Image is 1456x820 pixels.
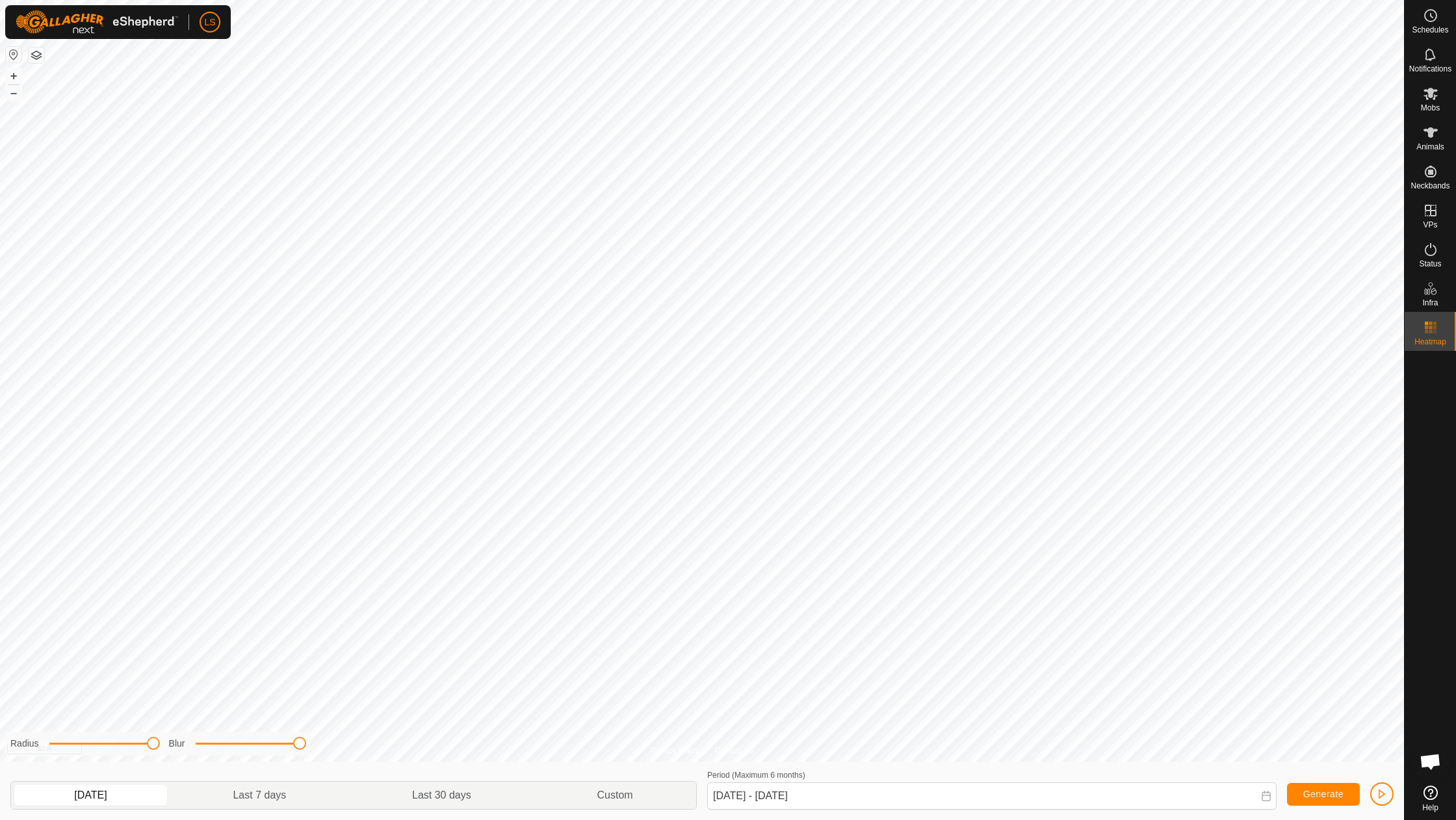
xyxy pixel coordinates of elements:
span: Mobs [1421,104,1440,112]
button: + [6,68,21,84]
a: Help [1405,780,1456,817]
a: Contact Us [715,745,753,756]
span: Help [1422,804,1438,812]
label: Period (Maximum 6 months) [707,771,805,780]
span: [DATE] [74,788,107,803]
span: LS [204,16,215,29]
div: Open chat [1411,742,1450,781]
span: Status [1419,260,1441,268]
span: Schedules [1412,26,1448,34]
span: Animals [1416,143,1444,151]
button: – [6,85,21,101]
span: Heatmap [1414,338,1446,346]
label: Blur [169,737,185,750]
span: Neckbands [1410,182,1449,190]
span: Infra [1422,299,1438,307]
img: Gallagher Logo [16,10,178,34]
button: Generate [1287,783,1360,806]
span: Custom [597,788,633,803]
span: VPs [1423,221,1437,229]
button: Map Layers [29,47,44,63]
button: Reset Map [6,47,21,62]
span: Notifications [1409,65,1451,73]
span: Generate [1303,789,1344,799]
label: Radius [10,737,39,750]
span: Last 30 days [412,788,471,803]
span: Last 7 days [233,788,286,803]
a: Privacy Policy [651,745,699,756]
